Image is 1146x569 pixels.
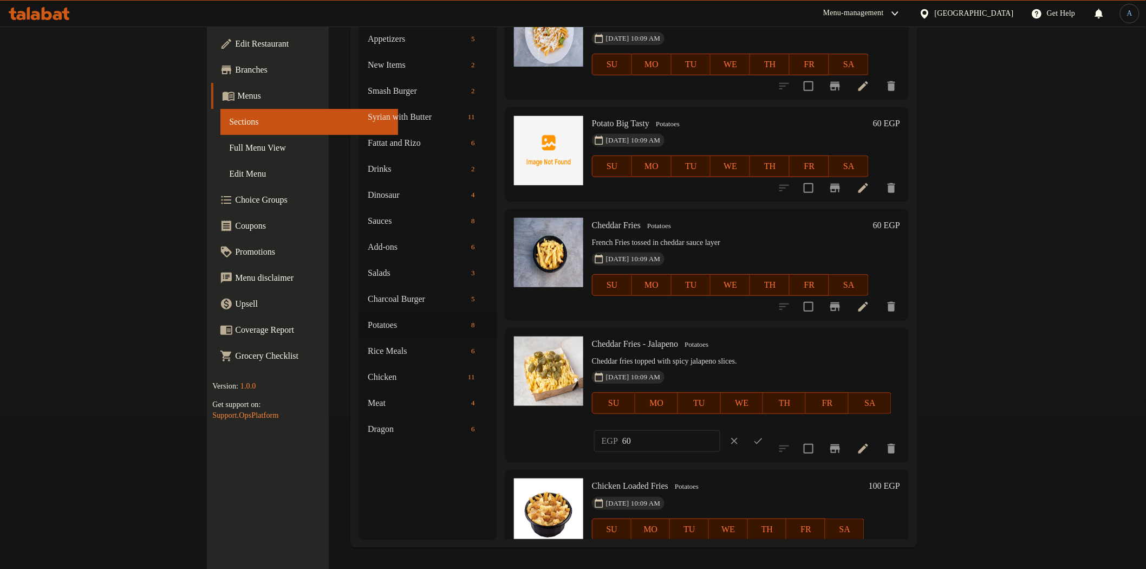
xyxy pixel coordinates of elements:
[794,159,825,174] span: FR
[597,57,628,73] span: SU
[229,141,389,154] span: Full Menu View
[834,277,864,293] span: SA
[676,159,707,174] span: TU
[597,522,627,538] span: SU
[211,213,398,239] a: Coupons
[237,89,389,102] span: Menus
[467,85,479,98] div: items
[467,293,479,306] div: items
[682,396,717,411] span: TU
[368,189,467,202] span: Dinosaur
[750,274,790,296] button: TH
[211,317,398,343] a: Coverage Report
[211,57,398,83] a: Branches
[878,73,904,99] button: delete
[632,54,672,75] button: MO
[822,436,848,462] button: Branch-specific-item
[467,424,479,435] span: 6
[711,54,750,75] button: WE
[721,392,764,414] button: WE
[467,163,479,176] div: items
[359,130,497,156] div: Fattat and Rizo6
[822,73,848,99] button: Branch-specific-item
[829,54,869,75] button: SA
[467,242,479,253] span: 6
[797,75,820,98] span: Select to update
[467,137,479,150] div: items
[368,111,464,124] div: Syrian with Butter
[631,519,670,540] button: MO
[467,59,479,72] div: items
[678,392,721,414] button: TU
[670,481,703,493] span: Potatoes
[359,234,497,260] div: Add-ons6
[368,163,467,176] span: Drinks
[592,54,632,75] button: SU
[235,193,389,206] span: Choice Groups
[857,182,870,195] a: Edit menu item
[652,118,684,131] span: Potatoes
[359,364,497,390] div: Chicken11
[857,442,870,455] a: Edit menu item
[680,339,713,351] span: Potatoes
[211,343,398,369] a: Grocery Checklist
[368,423,467,436] span: Dragon
[869,479,900,494] h6: 100 EGP
[368,397,467,410] div: Meat
[368,371,464,384] div: Chicken
[643,220,675,232] span: Potatoes
[715,277,746,293] span: WE
[711,156,750,177] button: WE
[467,215,479,228] div: items
[235,298,389,311] span: Upsell
[464,371,479,384] div: items
[592,156,632,177] button: SU
[368,293,467,306] span: Charcoal Burger
[368,241,467,254] div: Add-ons
[467,294,479,305] span: 5
[368,215,467,228] span: Sauces
[797,437,820,460] span: Select to update
[467,241,479,254] div: items
[359,182,497,208] div: Dinosaur4
[467,138,479,148] span: 6
[622,430,720,452] input: Please enter price
[592,221,641,230] span: Cheddar Fries
[602,135,665,146] span: [DATE] 10:09 AM
[823,7,884,20] div: Menu-management
[235,37,389,50] span: Edit Restaurant
[830,522,860,538] span: SA
[857,300,870,313] a: Edit menu item
[790,156,829,177] button: FR
[368,59,467,72] span: New Items
[602,372,665,383] span: [DATE] 10:09 AM
[794,57,825,73] span: FR
[636,522,666,538] span: MO
[873,116,900,131] h6: 60 EGP
[359,22,497,447] nav: Menu sections
[797,295,820,318] span: Select to update
[359,104,497,130] div: Syrian with Butter11
[212,400,261,409] span: Get support on:
[632,274,672,296] button: MO
[752,522,783,538] span: TH
[750,156,790,177] button: TH
[235,219,389,232] span: Coupons
[359,208,497,234] div: Sauces8
[467,33,479,46] div: items
[467,345,479,358] div: items
[359,390,497,416] div: Meat4
[514,479,583,548] img: Chicken Loaded Fries
[467,320,479,331] span: 8
[368,267,467,280] span: Salads
[368,345,467,358] div: Rice Meals
[211,31,398,57] a: Edit Restaurant
[592,519,631,540] button: SU
[359,312,497,338] div: Potatoes8
[640,396,674,411] span: MO
[467,423,479,436] div: items
[211,187,398,213] a: Choice Groups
